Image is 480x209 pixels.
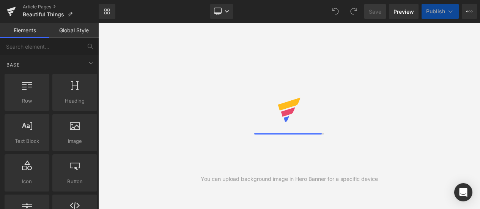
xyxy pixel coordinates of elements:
[462,4,477,19] button: More
[454,183,472,201] div: Open Intercom Messenger
[7,177,47,185] span: Icon
[99,4,115,19] a: New Library
[55,137,95,145] span: Image
[328,4,343,19] button: Undo
[23,4,99,10] a: Article Pages
[49,23,99,38] a: Global Style
[23,11,64,17] span: Beautiful Things
[6,61,20,68] span: Base
[422,4,459,19] button: Publish
[346,4,361,19] button: Redo
[7,137,47,145] span: Text Block
[426,8,445,14] span: Publish
[55,97,95,105] span: Heading
[393,8,414,16] span: Preview
[55,177,95,185] span: Button
[201,175,378,183] div: You can upload background image in Hero Banner for a specific device
[369,8,381,16] span: Save
[7,97,47,105] span: Row
[389,4,419,19] a: Preview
